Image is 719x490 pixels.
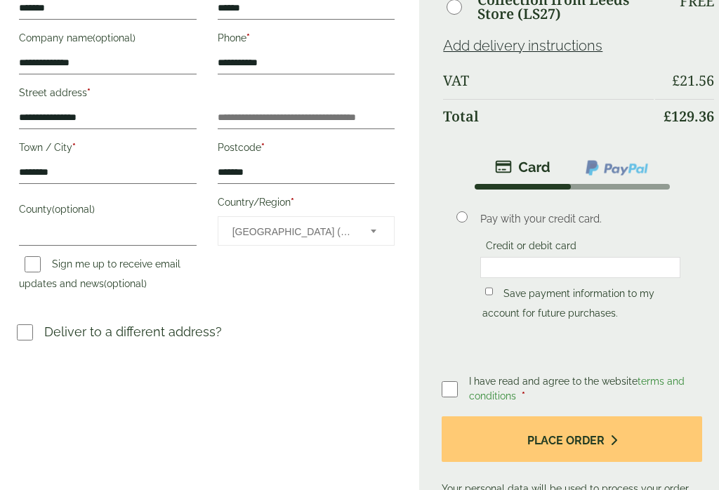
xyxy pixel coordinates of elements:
label: Sign me up to receive email updates and news [19,258,180,293]
abbr: required [87,87,91,98]
span: £ [664,107,671,126]
input: Sign me up to receive email updates and news(optional) [25,256,41,272]
bdi: 129.36 [664,107,714,126]
label: Company name [19,28,197,52]
label: Postcode [218,138,395,161]
img: stripe.png [495,159,550,176]
p: Pay with your credit card. [480,211,680,227]
abbr: required [261,142,265,153]
span: (optional) [52,204,95,215]
a: terms and conditions [469,376,685,402]
label: Town / City [19,138,197,161]
label: County [19,199,197,223]
label: Phone [218,28,395,52]
abbr: required [522,390,525,402]
span: (optional) [104,278,147,289]
img: ppcp-gateway.png [584,159,649,177]
label: Street address [19,83,197,107]
th: Total [443,99,654,133]
span: United Kingdom (UK) [232,217,352,246]
abbr: required [291,197,294,208]
button: Place order [442,416,702,462]
p: Deliver to a different address? [44,322,222,341]
abbr: required [72,142,76,153]
abbr: required [246,32,250,44]
bdi: 21.56 [672,71,714,90]
iframe: Secure card payment input frame [484,261,676,274]
a: Add delivery instructions [443,37,602,54]
span: £ [672,71,680,90]
th: VAT [443,64,654,98]
label: Save payment information to my account for future purchases. [482,288,654,323]
span: I have read and agree to the website [469,376,685,402]
span: Country/Region [218,216,395,246]
label: Country/Region [218,192,395,216]
label: Credit or debit card [480,240,582,256]
span: (optional) [93,32,136,44]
